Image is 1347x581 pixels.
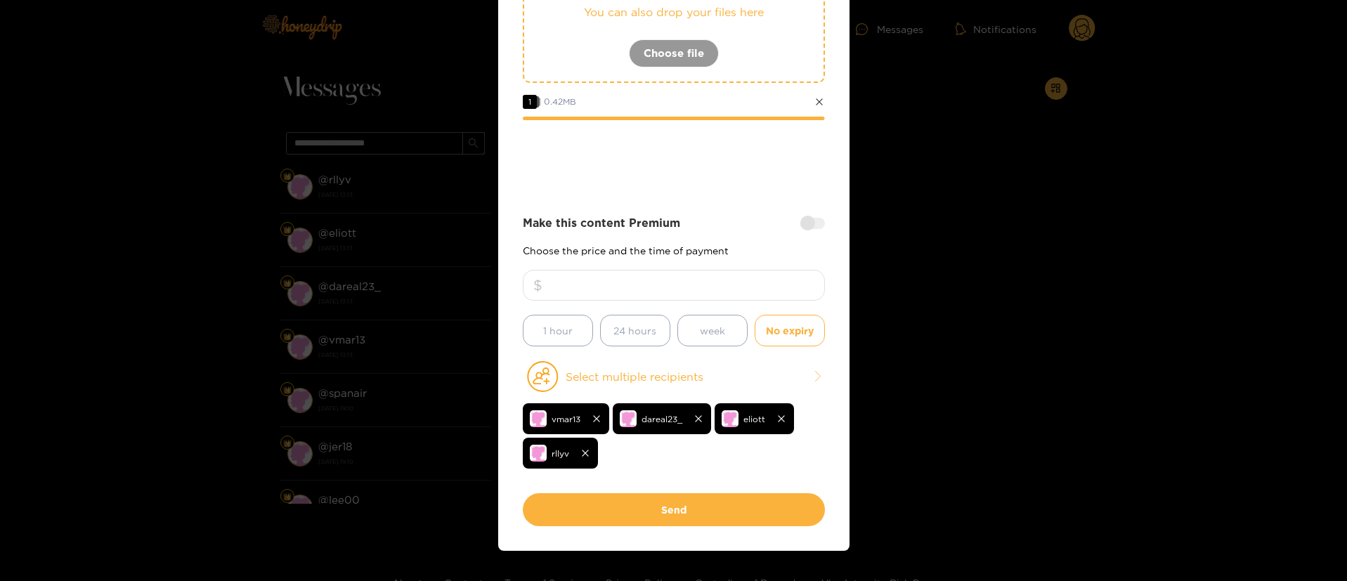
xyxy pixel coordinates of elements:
span: 1 hour [543,322,573,339]
button: Choose file [629,39,719,67]
span: week [700,322,725,339]
p: You can also drop your files here [552,4,795,20]
span: eliott [743,411,765,427]
span: 0.42 MB [544,97,576,106]
span: 1 [523,95,537,109]
img: no-avatar.png [530,445,547,462]
button: No expiry [755,315,825,346]
strong: Make this content Premium [523,215,680,231]
span: 24 hours [613,322,656,339]
span: vmar13 [552,411,580,427]
button: Select multiple recipients [523,360,825,393]
img: no-avatar.png [620,410,637,427]
span: No expiry [766,322,814,339]
span: rllyv [552,445,569,462]
button: week [677,315,748,346]
img: no-avatar.png [722,410,738,427]
button: 24 hours [600,315,670,346]
p: Choose the price and the time of payment [523,245,825,256]
span: dareal23_ [642,411,682,427]
button: 1 hour [523,315,593,346]
img: no-avatar.png [530,410,547,427]
button: Send [523,493,825,526]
